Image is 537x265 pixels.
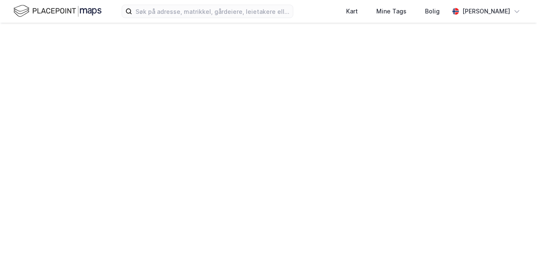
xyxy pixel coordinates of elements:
div: Kart [346,6,358,16]
iframe: Chat Widget [495,225,537,265]
img: logo.f888ab2527a4732fd821a326f86c7f29.svg [13,4,102,18]
input: Søk på adresse, matrikkel, gårdeiere, leietakere eller personer [132,5,293,18]
div: [PERSON_NAME] [462,6,510,16]
div: Bolig [425,6,440,16]
div: Mine Tags [376,6,407,16]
